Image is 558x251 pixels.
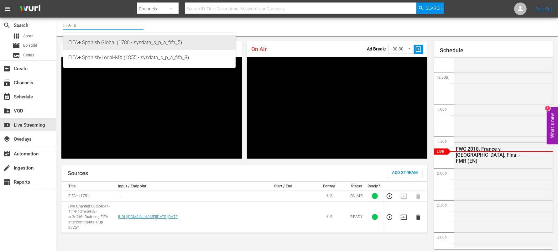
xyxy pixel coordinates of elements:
span: Overlays [3,135,11,143]
td: FIFA+ (1781) [61,191,116,201]
span: Schedule [3,93,11,101]
span: Reports [3,178,11,186]
div: FIFA+ Spanish-Local-MX (1855 - sysdata_s_p_a_fifa_8) [68,50,231,65]
span: Search [426,3,442,14]
span: Add Stream [392,169,418,176]
span: Ingestion [3,164,11,172]
span: On Air [251,46,267,52]
button: Preview Stream [386,214,393,221]
span: Live Streaming [3,121,11,129]
span: Create [3,65,11,72]
span: VOD [3,107,11,115]
td: HLS [311,191,347,201]
span: Channels [3,79,11,86]
button: Search [416,3,444,14]
td: HLS [311,201,347,233]
div: 00:30 [388,43,414,55]
span: menu [4,5,11,13]
span: Automation [3,150,11,158]
th: Ready? [366,182,384,191]
th: Format [311,182,347,191]
button: Preview Stream [386,193,393,200]
h1: Schedule [440,47,553,54]
span: Asset [23,33,34,39]
span: Series [23,52,34,58]
span: slideshow_sharp [415,46,422,53]
span: Episode [13,42,20,50]
button: Delete [415,214,422,221]
th: Status [347,182,366,191]
button: Add Stream [387,168,423,178]
span: Episode [23,42,37,49]
button: Open Feedback Widget [547,107,558,144]
th: Start / End [256,182,311,191]
h1: Sources [68,170,88,176]
td: ON AIR [347,191,366,201]
th: Title [61,182,116,191]
a: [URL][DOMAIN_NAME][DATE][DATE] [118,215,179,219]
span: Asset [13,32,20,40]
p: Ad Break: [367,46,386,51]
td: --- [116,191,256,201]
td: READY [347,201,366,233]
div: 1 [545,106,550,111]
th: Input / Endpoint [116,182,256,191]
div: Video Player [247,57,427,159]
div: FIFA+ Spanish Global (1780 - sysdata_s_p_a_fifa_5) [68,35,231,50]
button: Transition [400,214,407,221]
td: Live Channel 00d24de4-4f14-4d1e-b9e9-ac3d7f6bfbab eng FIFA Intercontinental Cup 2025™ [61,201,116,233]
span: Search [3,22,11,29]
a: Sign Out [536,6,552,11]
img: ans4CAIJ8jUAAAAAAAAAAAAAAAAAAAAAAAAgQb4GAAAAAAAAAAAAAAAAAAAAAAAAJMjXAAAAAAAAAAAAAAAAAAAAAAAAgAT5G... [15,2,45,16]
div: FWC 2018, France v [GEOGRAPHIC_DATA], Final - FMR (EN) [456,146,523,164]
div: Video Player [61,57,242,159]
span: Series [13,51,20,59]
